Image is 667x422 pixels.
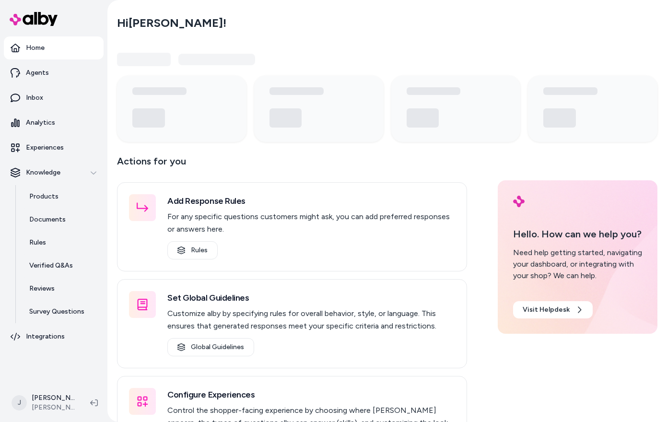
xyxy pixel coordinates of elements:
[32,393,75,403] p: [PERSON_NAME]
[117,153,467,176] p: Actions for you
[32,403,75,412] span: [PERSON_NAME]
[4,111,104,134] a: Analytics
[167,241,218,259] a: Rules
[513,227,642,241] p: Hello. How can we help you?
[4,161,104,184] button: Knowledge
[29,192,59,201] p: Products
[167,388,455,401] h3: Configure Experiences
[26,143,64,152] p: Experiences
[513,301,593,318] a: Visit Helpdesk
[167,307,455,332] p: Customize alby by specifying rules for overall behavior, style, or language. This ensures that ge...
[4,325,104,348] a: Integrations
[10,12,58,26] img: alby Logo
[26,68,49,78] p: Agents
[6,387,82,418] button: J[PERSON_NAME][PERSON_NAME]
[29,238,46,247] p: Rules
[167,194,455,208] h3: Add Response Rules
[4,86,104,109] a: Inbox
[167,291,455,305] h3: Set Global Guidelines
[26,118,55,128] p: Analytics
[12,395,27,410] span: J
[20,254,104,277] a: Verified Q&As
[4,61,104,84] a: Agents
[29,284,55,293] p: Reviews
[29,307,84,316] p: Survey Questions
[20,277,104,300] a: Reviews
[513,247,642,281] div: Need help getting started, navigating your dashboard, or integrating with your shop? We can help.
[26,43,45,53] p: Home
[117,16,226,30] h2: Hi [PERSON_NAME] !
[4,136,104,159] a: Experiences
[20,208,104,231] a: Documents
[20,300,104,323] a: Survey Questions
[26,168,60,177] p: Knowledge
[20,185,104,208] a: Products
[29,215,66,224] p: Documents
[513,196,525,207] img: alby Logo
[4,36,104,59] a: Home
[26,332,65,341] p: Integrations
[26,93,43,103] p: Inbox
[20,231,104,254] a: Rules
[167,338,254,356] a: Global Guidelines
[167,211,455,235] p: For any specific questions customers might ask, you can add preferred responses or answers here.
[29,261,73,270] p: Verified Q&As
